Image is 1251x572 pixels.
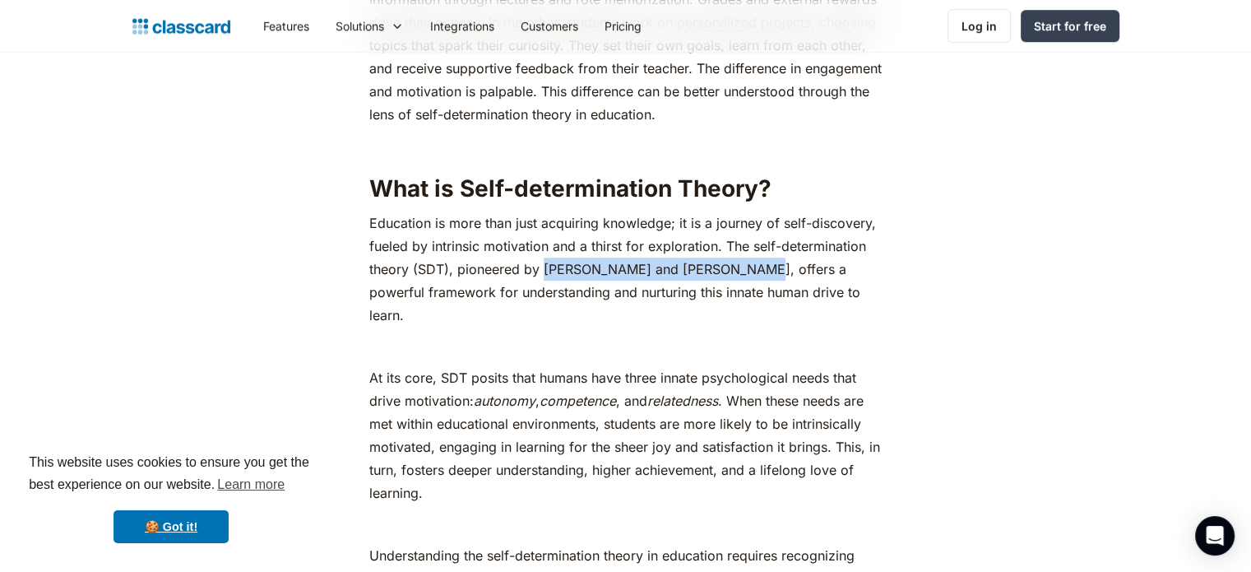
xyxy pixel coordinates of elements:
[369,513,882,536] p: ‍
[132,15,230,38] a: home
[417,7,507,44] a: Integrations
[591,7,655,44] a: Pricing
[114,510,229,543] a: dismiss cookie message
[961,17,997,35] div: Log in
[369,335,882,358] p: ‍
[13,437,329,559] div: cookieconsent
[250,7,322,44] a: Features
[647,393,718,409] em: relatedness
[369,134,882,157] p: ‍
[369,174,882,203] h2: What is Self-determination Theory?
[1195,516,1235,556] div: Open Intercom Messenger
[322,7,417,44] div: Solutions
[948,9,1011,43] a: Log in
[336,17,384,35] div: Solutions
[540,393,616,409] em: competence
[1034,17,1106,35] div: Start for free
[29,453,313,497] span: This website uses cookies to ensure you get the best experience on our website.
[474,393,535,409] em: autonomy
[369,366,882,505] p: At its core, SDT posits that humans have three innate psychological needs that drive motivation: ...
[1021,10,1119,42] a: Start for free
[369,212,882,327] p: Education is more than just acquiring knowledge; it is a journey of self-discovery, fueled by int...
[507,7,591,44] a: Customers
[215,472,287,497] a: learn more about cookies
